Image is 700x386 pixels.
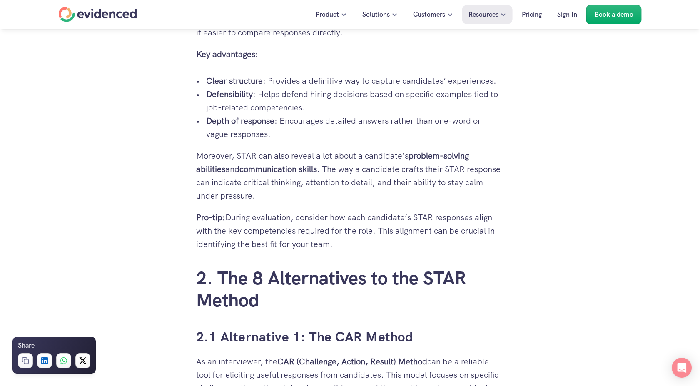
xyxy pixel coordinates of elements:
strong: communication skills [239,164,317,174]
a: 2. The 8 Alternatives to the STAR Method [196,266,471,312]
a: Sign In [551,5,583,24]
p: Resources [468,9,498,20]
a: 2.1 Alternative 1: The CAR Method [196,328,413,346]
p: Sign In [557,9,577,20]
p: Solutions [362,9,390,20]
a: Book a demo [586,5,642,24]
p: Pricing [522,9,542,20]
strong: problem-solving abilities [196,150,471,174]
strong: Depth of response [206,115,274,126]
h6: Share [18,340,35,351]
p: Product [316,9,339,20]
p: : Provides a definitive way to capture candidates’ experiences. [206,74,504,87]
p: During evaluation, consider how each candidate’s STAR responses align with the key competencies r... [196,211,504,251]
a: Pricing [516,5,548,24]
strong: CAR (Challenge, Action, Result) Method [277,356,427,367]
strong: Defensibility [206,89,253,100]
p: Customers [413,9,445,20]
p: : Helps defend hiring decisions based on specific examples tied to job-related competencies. [206,87,504,114]
p: Book a demo [595,9,633,20]
p: : Encourages detailed answers rather than one-word or vague responses. [206,114,504,141]
p: Moreover, STAR can also reveal a lot about a candidate's and . The way a candidate crafts their S... [196,149,504,202]
strong: Clear structure [206,75,263,86]
a: Home [59,7,137,22]
div: Open Intercom Messenger [672,358,692,378]
strong: Pro-tip: [196,212,225,223]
